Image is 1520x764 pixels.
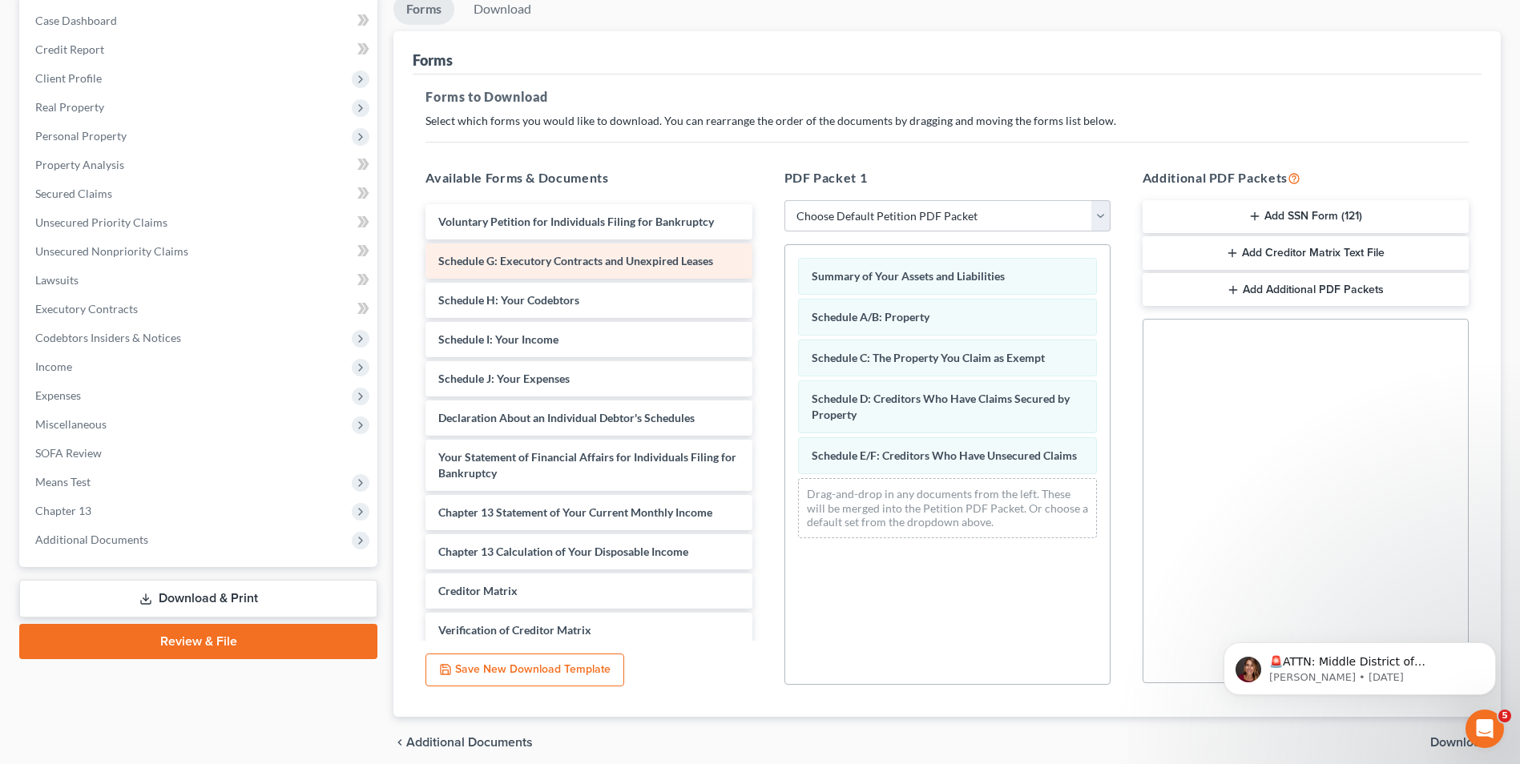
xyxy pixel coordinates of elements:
[22,179,377,208] a: Secured Claims
[1199,609,1520,721] iframe: Intercom notifications message
[35,100,104,114] span: Real Property
[438,332,558,346] span: Schedule I: Your Income
[22,295,377,324] a: Executory Contracts
[35,187,112,200] span: Secured Claims
[35,360,72,373] span: Income
[22,208,377,237] a: Unsecured Priority Claims
[1498,710,1511,722] span: 5
[812,351,1045,364] span: Schedule C: The Property You Claim as Exempt
[425,87,1469,107] h5: Forms to Download
[35,215,167,229] span: Unsecured Priority Claims
[35,71,102,85] span: Client Profile
[1143,236,1469,270] button: Add Creditor Matrix Text File
[35,244,188,258] span: Unsecured Nonpriority Claims
[798,478,1097,538] div: Drag-and-drop in any documents from the left. These will be merged into the Petition PDF Packet. ...
[35,129,127,143] span: Personal Property
[425,653,624,687] button: Save New Download Template
[812,448,1077,462] span: Schedule E/F: Creditors Who Have Unsecured Claims
[812,269,1005,283] span: Summary of Your Assets and Liabilities
[19,624,377,659] a: Review & File
[784,168,1111,187] h5: PDF Packet 1
[1143,273,1469,307] button: Add Additional PDF Packets
[425,168,752,187] h5: Available Forms & Documents
[393,736,533,749] a: chevron_left Additional Documents
[812,310,929,324] span: Schedule A/B: Property
[35,14,117,27] span: Case Dashboard
[35,504,91,517] span: Chapter 13
[425,113,1469,129] p: Select which forms you would like to download. You can rearrange the order of the documents by dr...
[19,580,377,617] a: Download & Print
[1466,710,1504,748] iframe: Intercom live chat
[1143,200,1469,234] button: Add SSN Form (121)
[438,372,570,385] span: Schedule J: Your Expenses
[438,545,688,558] span: Chapter 13 Calculation of Your Disposable Income
[413,50,453,70] div: Forms
[22,266,377,295] a: Lawsuits
[22,35,377,64] a: Credit Report
[438,254,713,267] span: Schedule G: Executory Contracts and Unexpired Leases
[22,151,377,179] a: Property Analysis
[35,533,148,546] span: Additional Documents
[1430,736,1501,749] button: Download chevron_right
[35,388,81,402] span: Expenses
[22,6,377,35] a: Case Dashboard
[812,392,1070,421] span: Schedule D: Creditors Who Have Claims Secured by Property
[438,505,712,519] span: Chapter 13 Statement of Your Current Monthly Income
[438,450,736,480] span: Your Statement of Financial Affairs for Individuals Filing for Bankruptcy
[35,42,104,56] span: Credit Report
[1143,168,1469,187] h5: Additional PDF Packets
[393,736,406,749] i: chevron_left
[35,158,124,171] span: Property Analysis
[35,417,107,431] span: Miscellaneous
[438,215,714,228] span: Voluntary Petition for Individuals Filing for Bankruptcy
[438,411,695,424] span: Declaration About an Individual Debtor's Schedules
[1430,736,1488,749] span: Download
[35,446,102,460] span: SOFA Review
[22,439,377,468] a: SOFA Review
[35,331,181,344] span: Codebtors Insiders & Notices
[35,302,138,316] span: Executory Contracts
[406,736,533,749] span: Additional Documents
[438,584,518,597] span: Creditor Matrix
[35,273,79,287] span: Lawsuits
[22,237,377,266] a: Unsecured Nonpriority Claims
[438,293,579,307] span: Schedule H: Your Codebtors
[438,623,591,637] span: Verification of Creditor Matrix
[35,475,91,489] span: Means Test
